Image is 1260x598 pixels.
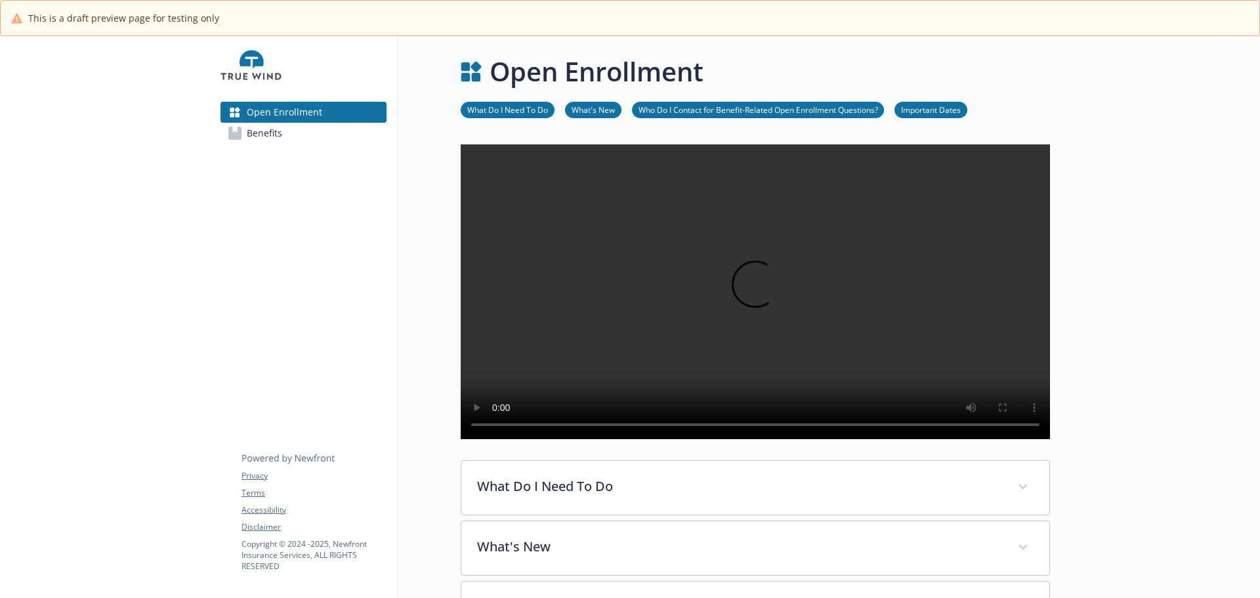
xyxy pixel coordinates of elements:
[461,521,1049,575] div: What's New
[241,487,386,499] a: Terms
[220,123,387,144] a: Benefits
[241,538,386,572] p: Copyright © 2024 - 2025 , Newfront Insurance Services, ALL RIGHTS RESERVED
[461,103,555,116] a: What Do I Need To Do
[241,470,386,482] a: Privacy
[632,103,884,116] a: Who Do I Contact for Benefit-Related Open Enrollment Questions?
[477,537,1002,557] p: What's New
[220,102,387,123] a: Open Enrollment
[241,521,386,533] a: Disclaimer
[490,52,703,91] h1: Open Enrollment
[247,123,282,144] span: Benefits
[461,461,1049,515] div: What Do I Need To Do
[28,11,219,25] span: This is a draft preview page for testing only
[894,103,967,116] a: Important Dates
[565,103,621,116] a: What's New
[241,504,386,516] a: Accessibility
[477,477,1002,496] p: What Do I Need To Do
[247,102,322,123] span: Open Enrollment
